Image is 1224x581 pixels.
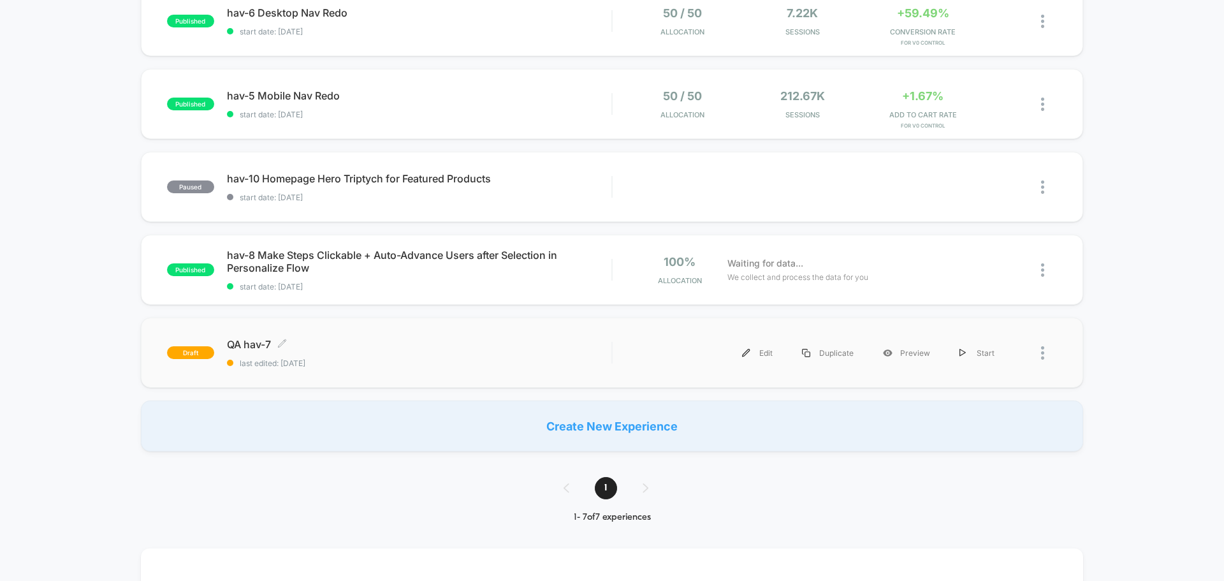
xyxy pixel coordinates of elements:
[787,339,868,367] div: Duplicate
[167,98,214,110] span: published
[227,6,611,19] span: hav-6 Desktop Nav Redo
[595,477,617,499] span: 1
[746,110,860,119] span: Sessions
[1041,15,1044,28] img: close
[664,255,696,268] span: 100%
[227,358,611,368] span: last edited: [DATE]
[663,6,702,20] span: 50 / 50
[1041,346,1044,360] img: close
[746,27,860,36] span: Sessions
[1041,180,1044,194] img: close
[227,89,611,102] span: hav-5 Mobile Nav Redo
[959,349,966,357] img: menu
[227,193,611,202] span: start date: [DATE]
[866,122,980,129] span: for v0 control
[727,271,868,283] span: We collect and process the data for you
[866,27,980,36] span: CONVERSION RATE
[227,110,611,119] span: start date: [DATE]
[167,346,214,359] span: draft
[868,339,945,367] div: Preview
[658,276,702,285] span: Allocation
[742,349,750,357] img: menu
[227,282,611,291] span: start date: [DATE]
[727,339,787,367] div: Edit
[227,338,611,351] span: QA hav-7
[663,89,702,103] span: 50 / 50
[167,263,214,276] span: published
[551,512,674,523] div: 1 - 7 of 7 experiences
[902,89,943,103] span: +1.67%
[227,172,611,185] span: hav-10 Homepage Hero Triptych for Featured Products
[945,339,1009,367] div: Start
[897,6,949,20] span: +59.49%
[227,27,611,36] span: start date: [DATE]
[660,27,704,36] span: Allocation
[866,40,980,46] span: for v0 control
[727,256,803,270] span: Waiting for data...
[802,349,810,357] img: menu
[787,6,818,20] span: 7.22k
[227,249,611,274] span: hav-8 Make Steps Clickable + Auto-Advance Users after Selection in Personalize Flow
[660,110,704,119] span: Allocation
[141,401,1083,452] div: Create New Experience
[167,180,214,193] span: paused
[866,110,980,119] span: ADD TO CART RATE
[167,15,214,27] span: published
[1041,263,1044,277] img: close
[780,89,825,103] span: 212.67k
[1041,98,1044,111] img: close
